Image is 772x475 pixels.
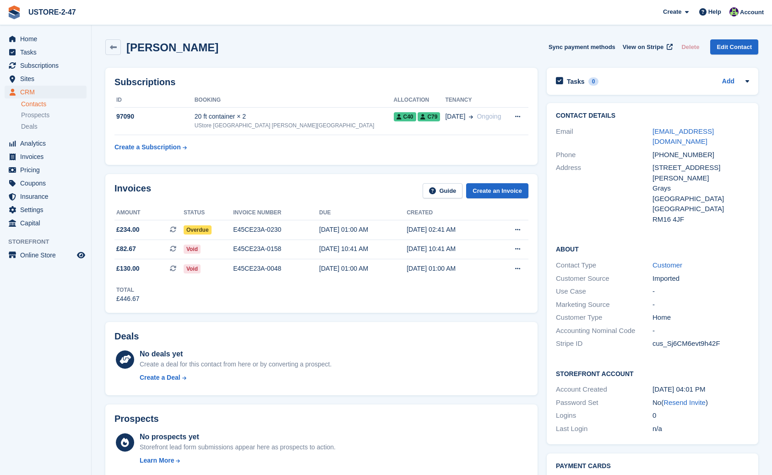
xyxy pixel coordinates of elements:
[114,331,139,342] h2: Deals
[556,384,652,395] div: Account Created
[407,264,494,273] div: [DATE] 01:00 AM
[195,121,394,130] div: UStore [GEOGRAPHIC_DATA] [PERSON_NAME][GEOGRAPHIC_DATA]
[233,244,319,254] div: E45CE23A-0158
[20,203,75,216] span: Settings
[652,312,749,323] div: Home
[556,398,652,408] div: Password Set
[20,72,75,85] span: Sites
[663,399,706,406] a: Resend Invite
[184,245,201,254] span: Void
[319,244,407,254] div: [DATE] 10:41 AM
[140,360,332,369] div: Create a deal for this contact from here or by converting a prospect.
[678,39,703,55] button: Delete
[20,59,75,72] span: Subscriptions
[663,7,681,16] span: Create
[114,142,181,152] div: Create a Subscription
[445,112,465,121] span: [DATE]
[407,244,494,254] div: [DATE] 10:41 AM
[556,163,652,224] div: Address
[233,225,319,235] div: E45CE23A-0230
[20,164,75,176] span: Pricing
[319,206,407,220] th: Due
[556,244,749,253] h2: About
[652,150,749,160] div: [PHONE_NUMBER]
[652,204,749,214] div: [GEOGRAPHIC_DATA]
[556,369,749,378] h2: Storefront Account
[652,286,749,297] div: -
[619,39,674,55] a: View on Stripe
[556,463,749,470] h2: Payment cards
[5,177,87,190] a: menu
[20,217,75,229] span: Capital
[740,8,764,17] span: Account
[184,225,212,235] span: Overdue
[652,398,749,408] div: No
[652,127,714,146] a: [EMAIL_ADDRESS][DOMAIN_NAME]
[21,122,38,131] span: Deals
[556,300,652,310] div: Marketing Source
[567,77,585,86] h2: Tasks
[5,217,87,229] a: menu
[319,264,407,273] div: [DATE] 01:00 AM
[233,264,319,273] div: E45CE23A-0048
[116,244,136,254] span: £82.67
[652,339,749,349] div: cus_Sj6CM6evt9h42F
[140,373,180,382] div: Create a Deal
[126,41,218,54] h2: [PERSON_NAME]
[652,273,749,284] div: Imported
[445,93,507,108] th: Tenancy
[184,206,233,220] th: Status
[20,137,75,150] span: Analytics
[556,339,652,349] div: Stripe ID
[394,93,446,108] th: Allocation
[25,5,80,20] a: USTORE-2-47
[652,424,749,434] div: n/a
[556,150,652,160] div: Phone
[140,431,336,442] div: No prospects yet
[556,260,652,271] div: Contact Type
[652,163,749,183] div: [STREET_ADDRESS][PERSON_NAME]
[549,39,615,55] button: Sync payment methods
[477,113,501,120] span: Ongoing
[556,126,652,147] div: Email
[394,112,416,121] span: C40
[114,139,187,156] a: Create a Subscription
[652,300,749,310] div: -
[556,424,652,434] div: Last Login
[140,442,336,452] div: Storefront lead form submissions appear here as prospects to action.
[661,399,708,406] span: ( )
[195,93,394,108] th: Booking
[418,112,440,121] span: C79
[21,111,49,120] span: Prospects
[20,33,75,45] span: Home
[5,59,87,72] a: menu
[140,456,174,465] div: Learn More
[710,39,758,55] a: Edit Contact
[21,100,87,109] a: Contacts
[556,273,652,284] div: Customer Source
[114,112,195,121] div: 97090
[423,183,463,198] a: Guide
[556,326,652,336] div: Accounting Nominal Code
[233,206,319,220] th: Invoice number
[114,183,151,198] h2: Invoices
[116,294,140,304] div: £446.67
[20,150,75,163] span: Invoices
[76,250,87,261] a: Preview store
[556,112,749,120] h2: Contact Details
[21,122,87,131] a: Deals
[729,7,739,16] img: Kelly Donaldson
[5,203,87,216] a: menu
[652,384,749,395] div: [DATE] 04:01 PM
[652,410,749,421] div: 0
[708,7,721,16] span: Help
[184,264,201,273] span: Void
[5,33,87,45] a: menu
[407,225,494,235] div: [DATE] 02:41 AM
[5,46,87,59] a: menu
[116,264,140,273] span: £130.00
[20,177,75,190] span: Coupons
[114,93,195,108] th: ID
[195,112,394,121] div: 20 ft container × 2
[5,86,87,98] a: menu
